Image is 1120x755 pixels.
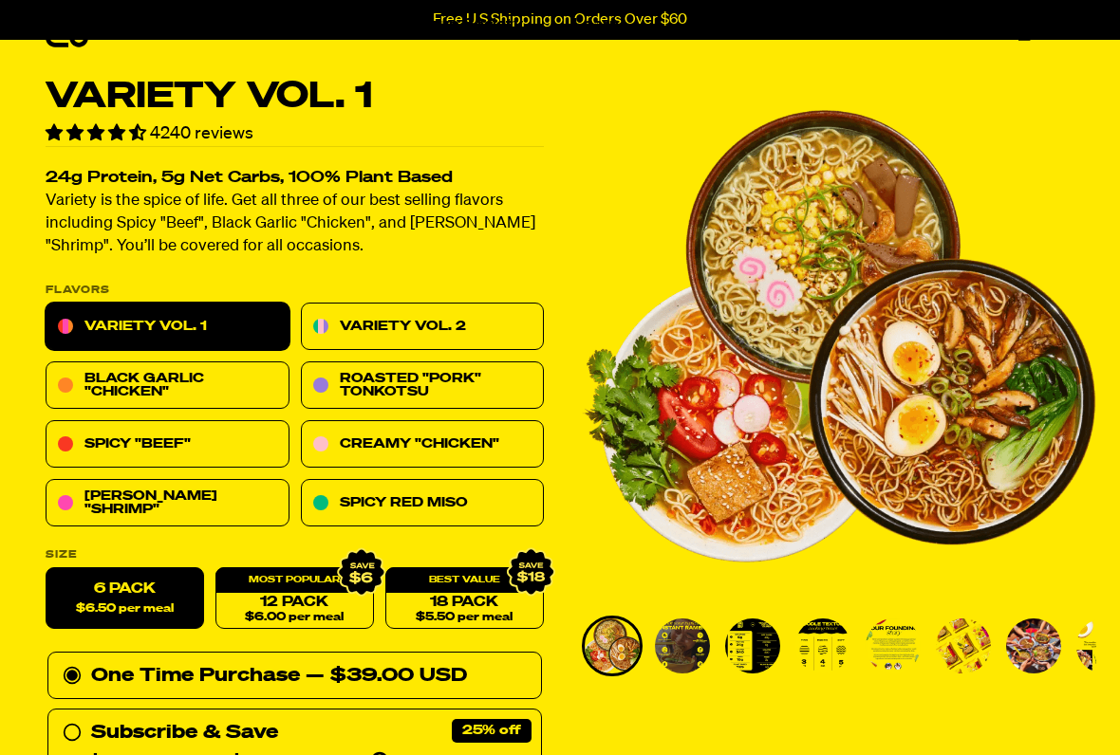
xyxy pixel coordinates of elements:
p: Variety is the spice of life. Get all three of our best selling flavors including Spicy "Beef", B... [46,191,544,259]
img: Variety Vol. 1 [655,618,710,673]
span: 4.55 stars [46,125,150,142]
span: $6.00 per meal [245,612,344,624]
a: Spicy "Beef" [46,421,289,469]
label: Size [46,550,544,561]
div: — $39.00 USD [306,661,467,691]
span: $6.50 per meal [76,603,174,616]
h1: Variety Vol. 1 [46,79,544,115]
a: Creamy "Chicken" [301,421,545,469]
li: Go to slide 3 [722,616,783,676]
label: 6 Pack [46,568,204,630]
img: Variety Vol. 1 [725,618,780,673]
img: Variety Vol. 1 [866,618,921,673]
img: Variety Vol. 1 [795,618,850,673]
span: 0 [1018,4,1031,21]
li: Go to slide 1 [582,616,643,676]
a: 18 Pack$5.50 per meal [385,568,544,630]
img: Variety Vol. 1 [582,79,1096,593]
div: PDP main carousel [582,79,1096,593]
div: Subscribe & Save [91,718,278,748]
iframe: Marketing Popup [9,668,178,746]
a: Variety Vol. 2 [301,304,545,351]
a: Learn [566,9,626,39]
a: Black Garlic "Chicken" [46,362,289,410]
a: Slurp Society [410,9,531,39]
a: Login [892,9,951,39]
img: Variety Vol. 1 [1006,618,1061,673]
p: Flavors [46,285,544,296]
div: One Time Purchase [63,661,527,691]
div: PDP main carousel thumbnails [582,616,1096,676]
li: 1 of 8 [582,79,1096,593]
img: Variety Vol. 1 [936,618,991,673]
a: Variety Vol. 1 [46,304,289,351]
a: Subscribe & Save [222,9,375,39]
li: Go to slide 4 [793,616,853,676]
span: $5.50 per meal [416,612,513,624]
li: Go to slide 2 [652,616,713,676]
a: Roasted "Pork" Tonkotsu [301,362,545,410]
li: Go to slide 7 [1003,616,1064,676]
a: 12 Pack$6.00 per meal [215,568,374,630]
a: Shop [131,9,187,39]
a: [PERSON_NAME] "Shrimp" [46,480,289,527]
li: Go to slide 6 [933,616,994,676]
h2: 24g Protein, 5g Net Carbs, 100% Plant Based [46,171,544,187]
a: Spicy Red Miso [301,480,545,527]
span: 4240 reviews [150,125,253,142]
a: 0 [1013,4,1036,36]
li: Go to slide 5 [863,616,924,676]
img: Variety Vol. 1 [585,618,640,673]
